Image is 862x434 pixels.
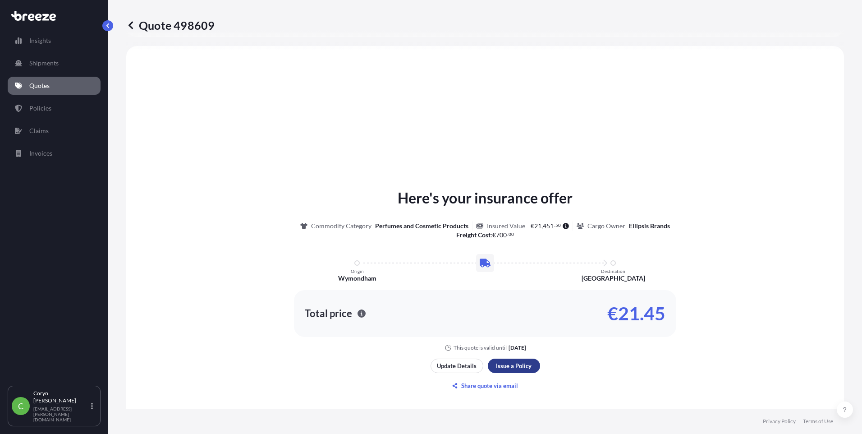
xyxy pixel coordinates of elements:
[496,361,532,370] p: Issue a Policy
[8,122,101,140] a: Claims
[431,359,483,373] button: Update Details
[29,36,51,45] p: Insights
[305,309,352,318] p: Total price
[534,223,541,229] span: 21
[629,222,670,231] p: Ellipsis Brands
[33,406,89,422] p: [EMAIL_ADDRESS][PERSON_NAME][DOMAIN_NAME]
[461,381,518,390] p: Share quote via email
[456,231,491,239] b: Freight Cost
[587,222,625,231] p: Cargo Owner
[8,99,101,117] a: Policies
[18,402,23,411] span: C
[531,223,534,229] span: €
[8,54,101,72] a: Shipments
[29,59,59,68] p: Shipments
[437,361,477,370] p: Update Details
[492,232,496,238] span: €
[29,81,50,90] p: Quotes
[351,268,364,274] p: Origin
[555,224,561,227] span: 50
[541,223,543,229] span: ,
[601,268,625,274] p: Destination
[487,222,525,231] p: Insured Value
[311,222,371,231] p: Commodity Category
[8,32,101,50] a: Insights
[29,104,51,113] p: Policies
[126,18,215,32] p: Quote 498609
[29,149,52,158] p: Invoices
[398,187,573,209] p: Here's your insurance offer
[375,222,468,231] p: Perfumes and Cosmetic Products
[554,224,555,227] span: .
[29,126,49,135] p: Claims
[338,274,376,283] p: Wymondham
[431,379,540,393] button: Share quote via email
[763,418,796,425] a: Privacy Policy
[456,231,514,240] p: :
[543,223,554,229] span: 451
[582,274,645,283] p: [GEOGRAPHIC_DATA]
[509,344,526,351] p: [DATE]
[454,344,507,351] p: This quote is valid until
[507,233,508,236] span: .
[496,232,507,238] span: 700
[33,390,89,404] p: Coryn [PERSON_NAME]
[607,306,665,321] p: €21.45
[803,418,833,425] a: Terms of Use
[8,77,101,95] a: Quotes
[488,359,540,373] button: Issue a Policy
[509,233,514,236] span: 00
[8,144,101,162] a: Invoices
